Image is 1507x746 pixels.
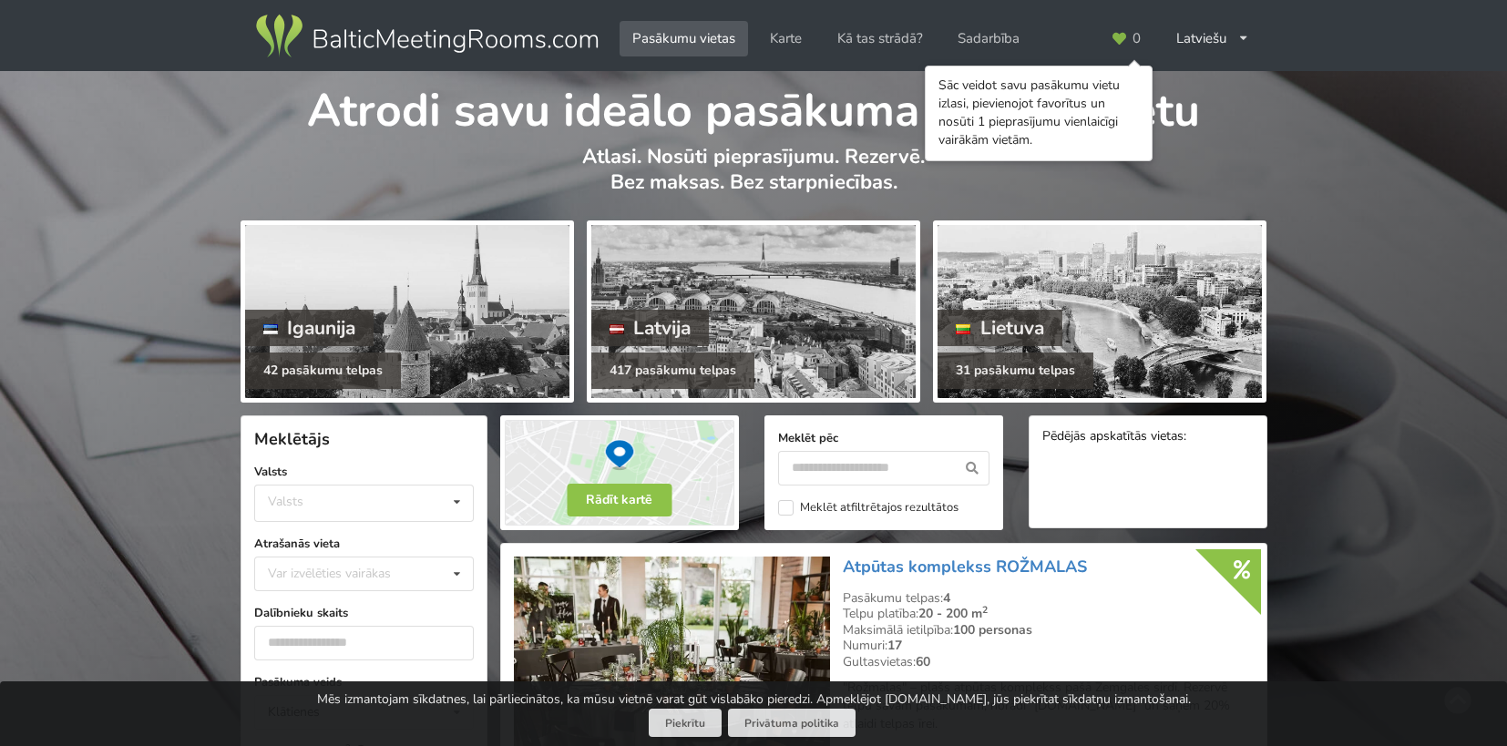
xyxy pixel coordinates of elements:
a: Privātuma politika [728,709,856,737]
span: 0 [1133,32,1141,46]
div: Lietuva [938,310,1062,346]
strong: 100 personas [953,621,1032,639]
div: Valsts [268,494,303,509]
div: Numuri: [843,638,1253,654]
img: Rādīt kartē [500,415,739,530]
a: Lietuva 31 pasākumu telpas [933,220,1266,403]
div: Latviešu [1164,21,1263,56]
strong: 20 - 200 m [918,605,988,622]
label: Dalībnieku skaits [254,604,474,622]
div: Telpu platība: [843,606,1253,622]
a: Sadarbība [945,21,1032,56]
label: Atrašanās vieta [254,535,474,553]
p: Atlasi. Nosūti pieprasījumu. Rezervē. Bez maksas. Bez starpniecības. [241,144,1267,214]
label: Pasākuma veids [254,673,474,691]
a: Igaunija 42 pasākumu telpas [241,220,574,403]
label: Valsts [254,463,474,481]
div: Latvija [591,310,710,346]
div: Pēdējās apskatītās vietas: [1042,429,1254,446]
div: 31 pasākumu telpas [938,353,1093,389]
span: Meklētājs [254,428,330,450]
div: Var izvēlēties vairākas [263,563,432,584]
div: Sāc veidot savu pasākumu vietu izlasi, pievienojot favorītus un nosūti 1 pieprasījumu vienlaicīgi... [938,77,1139,149]
label: Meklēt atfiltrētajos rezultātos [778,500,959,516]
div: 417 pasākumu telpas [591,353,754,389]
a: Latvija 417 pasākumu telpas [587,220,920,403]
a: Pasākumu vietas [620,21,748,56]
sup: 2 [982,603,988,617]
button: Rādīt kartē [567,484,671,516]
p: "Rožmalas" – plašs atpūtas komplekss pašā Zemgales sirdī. Rezervē telpu savam pasākumam, norādi "... [843,679,1253,733]
button: Piekrītu [649,709,722,737]
strong: 60 [916,653,930,670]
h1: Atrodi savu ideālo pasākuma norises vietu [241,71,1267,140]
a: Kā tas strādā? [825,21,936,56]
img: Baltic Meeting Rooms [252,11,601,62]
a: Atpūtas komplekss ROŽMALAS [843,556,1087,577]
div: Maksimālā ietilpība: [843,622,1253,639]
div: Gultasvietas: [843,654,1253,670]
a: Karte [757,21,815,56]
div: Pasākumu telpas: [843,590,1253,607]
div: 42 pasākumu telpas [245,353,401,389]
strong: 17 [887,637,902,654]
label: Meklēt pēc [778,429,989,447]
div: Igaunija [245,310,374,346]
strong: 4 [943,589,950,607]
